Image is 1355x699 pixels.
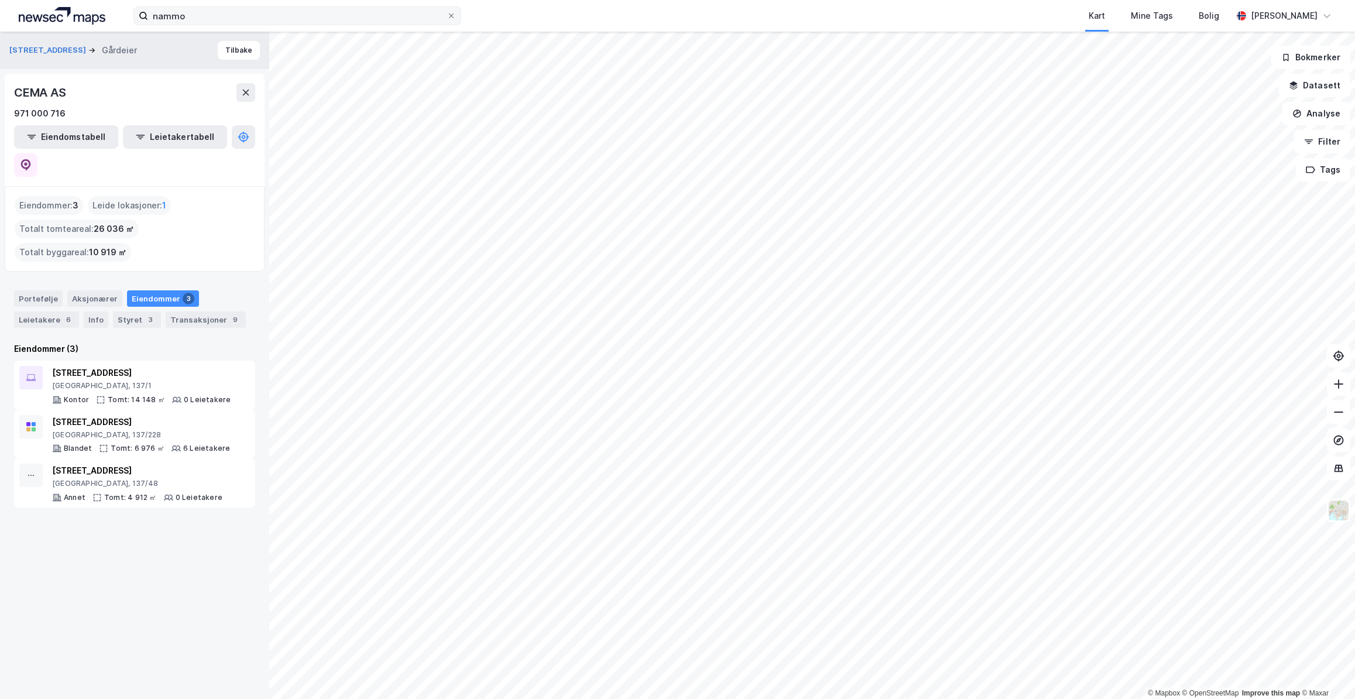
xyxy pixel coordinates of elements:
div: Eiendommer [127,290,199,307]
button: Tilbake [218,41,260,60]
div: 9 [229,314,241,325]
button: Tags [1296,158,1350,181]
div: Mine Tags [1131,9,1173,23]
button: Eiendomstabell [14,125,118,149]
div: 3 [183,293,194,304]
span: 3 [73,198,78,213]
a: Mapbox [1148,689,1180,697]
div: [GEOGRAPHIC_DATA], 137/228 [52,430,230,440]
div: CEMA AS [14,83,68,102]
div: Kontor [64,395,89,405]
div: Tomt: 6 976 ㎡ [111,444,164,453]
div: [STREET_ADDRESS] [52,366,231,380]
div: 0 Leietakere [176,493,222,502]
button: Filter [1294,130,1350,153]
div: Kart [1089,9,1105,23]
div: 0 Leietakere [184,395,231,405]
div: 971 000 716 [14,107,66,121]
img: logo.a4113a55bc3d86da70a041830d287a7e.svg [19,7,105,25]
button: Bokmerker [1271,46,1350,69]
span: 26 036 ㎡ [94,222,134,236]
div: Tomt: 14 148 ㎡ [108,395,165,405]
div: Styret [113,311,161,328]
div: Eiendommer : [15,196,83,215]
div: Info [84,311,108,328]
img: Z [1327,499,1350,522]
div: Transaksjoner [166,311,246,328]
div: Portefølje [14,290,63,307]
div: Aksjonærer [67,290,122,307]
a: Improve this map [1242,689,1300,697]
div: Bolig [1199,9,1219,23]
div: 3 [145,314,156,325]
div: 6 Leietakere [183,444,230,453]
div: [STREET_ADDRESS] [52,464,222,478]
iframe: Chat Widget [1296,643,1355,699]
input: Søk på adresse, matrikkel, gårdeiere, leietakere eller personer [148,7,447,25]
div: Leide lokasjoner : [88,196,171,215]
button: Analyse [1282,102,1350,125]
div: Tomt: 4 912 ㎡ [104,493,157,502]
div: [PERSON_NAME] [1251,9,1318,23]
div: 6 [63,314,74,325]
button: [STREET_ADDRESS] [9,44,88,56]
div: Gårdeier [102,43,137,57]
div: Annet [64,493,85,502]
div: Blandet [64,444,92,453]
span: 10 919 ㎡ [89,245,126,259]
div: [STREET_ADDRESS] [52,415,230,429]
div: Eiendommer (3) [14,342,255,356]
button: Leietakertabell [123,125,227,149]
div: Totalt tomteareal : [15,220,139,238]
a: OpenStreetMap [1182,689,1239,697]
div: Leietakere [14,311,79,328]
div: [GEOGRAPHIC_DATA], 137/48 [52,479,222,488]
span: 1 [162,198,166,213]
div: Totalt byggareal : [15,243,131,262]
div: [GEOGRAPHIC_DATA], 137/1 [52,381,231,390]
button: Datasett [1279,74,1350,97]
